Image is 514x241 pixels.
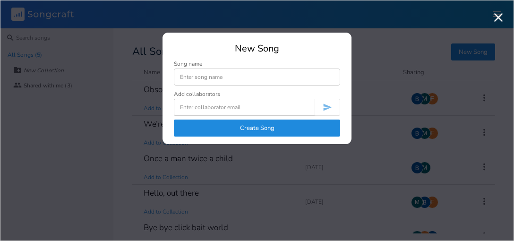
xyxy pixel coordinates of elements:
[174,120,340,137] button: Create Song
[174,69,340,86] input: Enter song name
[174,44,340,53] div: New Song
[174,61,340,67] div: Song name
[174,91,220,97] div: Add collaborators
[174,99,315,116] input: Enter collaborator email
[315,99,340,116] button: Invite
